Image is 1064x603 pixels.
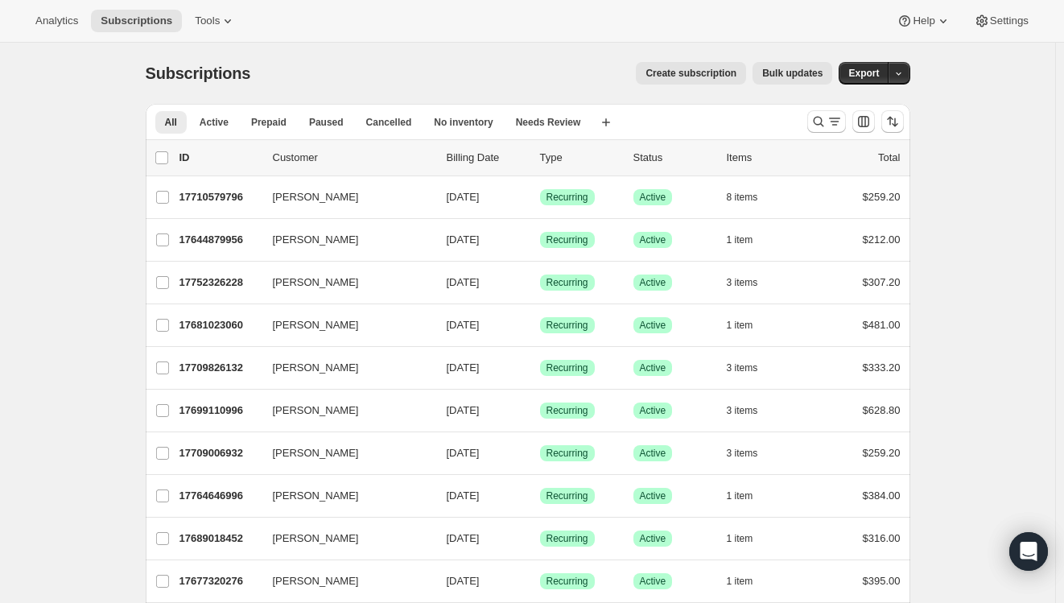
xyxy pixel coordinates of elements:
[727,489,753,502] span: 1 item
[179,271,901,294] div: 17752326228[PERSON_NAME][DATE]SuccessRecurringSuccessActive3 items$307.20
[179,399,901,422] div: 17699110996[PERSON_NAME][DATE]SuccessRecurringSuccessActive3 items$628.80
[447,191,480,203] span: [DATE]
[863,191,901,203] span: $259.20
[863,404,901,416] span: $628.80
[273,573,359,589] span: [PERSON_NAME]
[434,116,493,129] span: No inventory
[727,442,776,465] button: 3 items
[179,189,260,205] p: 17710579796
[546,361,588,374] span: Recurring
[179,317,260,333] p: 17681023060
[273,317,359,333] span: [PERSON_NAME]
[881,110,904,133] button: Sort the results
[546,404,588,417] span: Recurring
[179,314,901,337] div: 17681023060[PERSON_NAME][DATE]SuccessRecurringSuccessActive1 item$481.00
[727,447,758,460] span: 3 items
[179,357,901,379] div: 17709826132[PERSON_NAME][DATE]SuccessRecurringSuccessActive3 items$333.20
[179,570,901,593] div: 17677320276[PERSON_NAME][DATE]SuccessRecurringSuccessActive1 item$395.00
[35,14,78,27] span: Analytics
[91,10,182,32] button: Subscriptions
[839,62,889,85] button: Export
[179,275,260,291] p: 17752326228
[447,150,527,166] p: Billing Date
[762,67,823,80] span: Bulk updates
[727,357,776,379] button: 3 items
[179,488,260,504] p: 17764646996
[727,570,771,593] button: 1 item
[640,361,666,374] span: Active
[185,10,245,32] button: Tools
[727,399,776,422] button: 3 items
[727,271,776,294] button: 3 items
[633,150,714,166] p: Status
[273,232,359,248] span: [PERSON_NAME]
[546,319,588,332] span: Recurring
[964,10,1038,32] button: Settings
[727,485,771,507] button: 1 item
[179,485,901,507] div: 17764646996[PERSON_NAME][DATE]SuccessRecurringSuccessActive1 item$384.00
[273,360,359,376] span: [PERSON_NAME]
[263,312,424,338] button: [PERSON_NAME]
[263,440,424,466] button: [PERSON_NAME]
[447,447,480,459] span: [DATE]
[179,186,901,209] div: 17710579796[PERSON_NAME][DATE]SuccessRecurringSuccessActive8 items$259.20
[263,227,424,253] button: [PERSON_NAME]
[447,276,480,288] span: [DATE]
[727,361,758,374] span: 3 items
[546,233,588,246] span: Recurring
[848,67,879,80] span: Export
[546,575,588,588] span: Recurring
[640,575,666,588] span: Active
[516,116,581,129] span: Needs Review
[273,531,359,547] span: [PERSON_NAME]
[753,62,832,85] button: Bulk updates
[863,319,901,331] span: $481.00
[309,116,344,129] span: Paused
[807,110,846,133] button: Search and filter results
[640,489,666,502] span: Active
[863,575,901,587] span: $395.00
[447,489,480,502] span: [DATE]
[179,360,260,376] p: 17709826132
[640,532,666,545] span: Active
[273,488,359,504] span: [PERSON_NAME]
[727,319,753,332] span: 1 item
[727,191,758,204] span: 8 items
[863,233,901,246] span: $212.00
[852,110,875,133] button: Customize table column order and visibility
[179,442,901,465] div: 17709006932[PERSON_NAME][DATE]SuccessRecurringSuccessActive3 items$259.20
[101,14,172,27] span: Subscriptions
[727,150,807,166] div: Items
[727,233,753,246] span: 1 item
[546,191,588,204] span: Recurring
[640,404,666,417] span: Active
[863,276,901,288] span: $307.20
[546,532,588,545] span: Recurring
[640,233,666,246] span: Active
[366,116,412,129] span: Cancelled
[146,64,251,82] span: Subscriptions
[640,191,666,204] span: Active
[179,445,260,461] p: 17709006932
[913,14,934,27] span: Help
[273,403,359,419] span: [PERSON_NAME]
[447,319,480,331] span: [DATE]
[179,150,260,166] p: ID
[640,447,666,460] span: Active
[200,116,229,129] span: Active
[878,150,900,166] p: Total
[179,232,260,248] p: 17644879956
[179,150,901,166] div: IDCustomerBilling DateTypeStatusItemsTotal
[727,532,753,545] span: 1 item
[640,276,666,289] span: Active
[179,229,901,251] div: 17644879956[PERSON_NAME][DATE]SuccessRecurringSuccessActive1 item$212.00
[195,14,220,27] span: Tools
[263,355,424,381] button: [PERSON_NAME]
[540,150,621,166] div: Type
[645,67,736,80] span: Create subscription
[1009,532,1048,571] div: Open Intercom Messenger
[447,575,480,587] span: [DATE]
[636,62,746,85] button: Create subscription
[447,361,480,374] span: [DATE]
[863,447,901,459] span: $259.20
